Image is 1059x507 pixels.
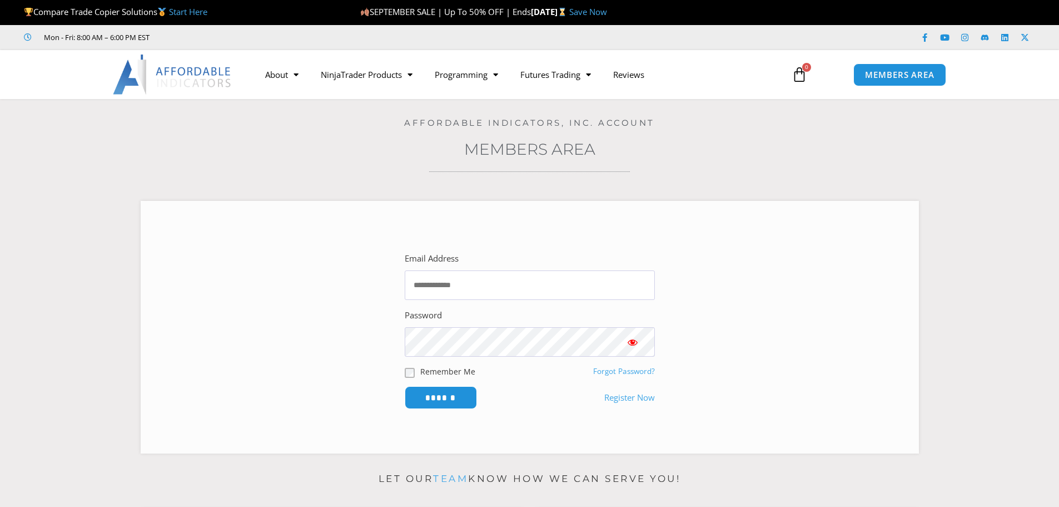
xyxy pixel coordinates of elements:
[404,117,655,128] a: Affordable Indicators, Inc. Account
[405,308,442,323] label: Password
[254,62,310,87] a: About
[24,8,33,16] img: 🏆
[141,470,919,488] p: Let our know how we can serve you!
[405,251,459,267] label: Email Address
[509,62,602,87] a: Futures Trading
[604,390,655,406] a: Register Now
[602,62,655,87] a: Reviews
[424,62,509,87] a: Programming
[165,32,332,43] iframe: Customer reviews powered by Trustpilot
[420,366,475,377] label: Remember Me
[593,366,655,376] a: Forgot Password?
[775,58,824,91] a: 0
[433,473,468,484] a: team
[169,6,207,17] a: Start Here
[24,6,207,17] span: Compare Trade Copier Solutions
[360,6,531,17] span: SEPTEMBER SALE | Up To 50% OFF | Ends
[865,71,934,79] span: MEMBERS AREA
[802,63,811,72] span: 0
[610,327,655,357] button: Show password
[569,6,607,17] a: Save Now
[113,55,232,95] img: LogoAI | Affordable Indicators – NinjaTrader
[853,63,946,86] a: MEMBERS AREA
[254,62,779,87] nav: Menu
[464,140,595,159] a: Members Area
[558,8,566,16] img: ⌛
[41,31,150,44] span: Mon - Fri: 8:00 AM – 6:00 PM EST
[531,6,569,17] strong: [DATE]
[158,8,166,16] img: 🥇
[310,62,424,87] a: NinjaTrader Products
[361,8,369,16] img: 🍂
